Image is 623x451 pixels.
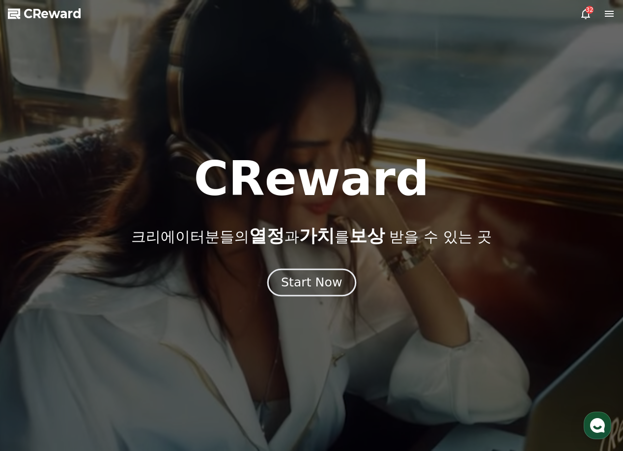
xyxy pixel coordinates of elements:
span: 열정 [249,225,284,246]
h1: CReward [194,155,429,202]
span: 가치 [299,225,335,246]
p: 크리에이터분들의 과 를 받을 수 있는 곳 [131,226,492,246]
span: 설정 [152,326,164,334]
a: 설정 [127,311,189,336]
button: Start Now [267,269,356,297]
a: 대화 [65,311,127,336]
div: Start Now [281,274,342,291]
a: 32 [580,8,592,20]
span: 보상 [349,225,385,246]
a: 홈 [3,311,65,336]
a: CReward [8,6,82,22]
div: 32 [586,6,594,14]
span: 대화 [90,327,102,335]
span: CReward [24,6,82,22]
a: Start Now [269,279,354,288]
span: 홈 [31,326,37,334]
